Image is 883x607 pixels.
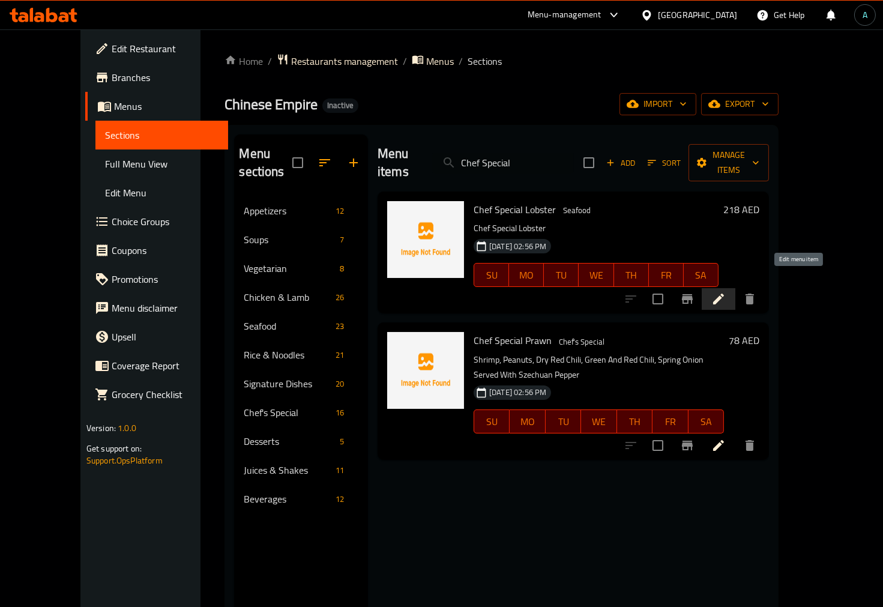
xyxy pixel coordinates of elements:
div: Seafood [244,319,330,333]
span: Chef Special Prawn [474,331,552,349]
div: Chef's Special16 [234,398,368,427]
button: MO [510,409,545,433]
span: Coverage Report [112,358,218,373]
span: Add item [601,154,640,172]
span: TH [622,413,648,430]
span: A [863,8,867,22]
a: Home [225,54,263,68]
a: Edit Restaurant [85,34,228,63]
span: Soups [244,232,335,247]
span: Chicken & Lamb [244,290,330,304]
div: Chef's Special [554,334,609,349]
span: Select to update [645,433,671,458]
button: import [619,93,696,115]
div: items [331,348,349,362]
span: WE [583,267,609,284]
a: Sections [95,121,228,149]
a: Edit menu item [711,438,726,453]
span: Select section [576,150,601,175]
a: Upsell [85,322,228,351]
span: Beverages [244,492,330,506]
div: Seafood23 [234,312,368,340]
span: Choice Groups [112,214,218,229]
span: SA [689,267,714,284]
span: Add [604,156,637,170]
span: Coupons [112,243,218,258]
span: Upsell [112,330,218,344]
div: Vegetarian8 [234,254,368,283]
div: items [331,376,349,391]
button: WE [579,263,613,287]
div: Chicken & Lamb26 [234,283,368,312]
span: MO [514,413,540,430]
a: Menus [412,53,454,69]
div: items [331,290,349,304]
button: Branch-specific-item [673,431,702,460]
span: Version: [86,420,116,436]
div: Menu-management [528,8,601,22]
span: Restaurants management [291,54,398,68]
span: MO [514,267,539,284]
a: Choice Groups [85,207,228,236]
button: WE [581,409,616,433]
div: Appetizers12 [234,196,368,225]
div: Beverages12 [234,485,368,513]
span: 26 [331,292,349,303]
h6: 218 AED [723,201,759,218]
input: search [432,153,574,174]
span: TU [549,267,574,284]
button: delete [735,285,764,313]
span: 20 [331,378,349,390]
span: WE [586,413,612,430]
div: Rice & Noodles [244,348,330,362]
span: Edit Menu [105,186,218,200]
span: Select all sections [285,150,310,175]
span: Juices & Shakes [244,463,330,477]
span: Manage items [698,148,759,178]
span: Sort [648,156,681,170]
button: Add section [339,148,368,177]
span: Full Menu View [105,157,218,171]
button: SU [474,263,509,287]
span: FR [654,267,679,284]
span: SU [479,267,504,284]
a: Support.OpsPlatform [86,453,163,468]
button: SU [474,409,510,433]
img: Chef Special Lobster [387,201,464,278]
img: Chef Special Prawn [387,332,464,409]
span: FR [657,413,683,430]
a: Promotions [85,265,228,294]
button: SA [684,263,719,287]
span: 12 [331,205,349,217]
span: 1.0.0 [118,420,136,436]
a: Edit Menu [95,178,228,207]
span: Get support on: [86,441,142,456]
button: export [701,93,779,115]
nav: Menu sections [234,192,368,518]
span: Appetizers [244,204,330,218]
nav: breadcrumb [225,53,779,69]
button: TU [546,409,581,433]
a: Restaurants management [277,53,398,69]
a: Menus [85,92,228,121]
span: [DATE] 02:56 PM [484,241,551,252]
span: Edit Restaurant [112,41,218,56]
button: FR [649,263,684,287]
button: Add [601,154,640,172]
span: 16 [331,407,349,418]
p: Chef Special Lobster [474,221,719,236]
a: Branches [85,63,228,92]
span: Inactive [322,100,358,110]
h2: Menu items [378,145,418,181]
span: Desserts [244,434,335,448]
span: export [711,97,769,112]
span: Sort items [640,154,689,172]
span: Select to update [645,286,671,312]
span: TU [550,413,576,430]
button: delete [735,431,764,460]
